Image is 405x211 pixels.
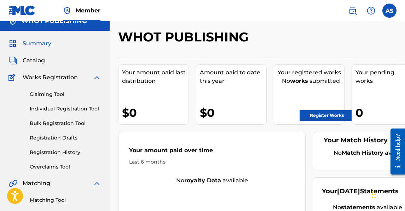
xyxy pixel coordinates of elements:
[23,179,50,188] span: Matching
[118,176,305,185] div: No available
[385,123,405,180] iframe: Resource Center
[8,179,17,188] img: Matching
[322,187,399,196] div: Your Statements
[129,146,295,158] div: Your amount paid over time
[30,91,101,98] a: Claiming Tool
[8,56,17,65] img: Catalog
[8,73,18,82] img: Works Registration
[348,6,357,15] img: search
[23,73,78,82] span: Works Registration
[129,158,295,166] div: Last 6 months
[364,4,378,18] div: Help
[278,68,344,77] div: Your registered works
[341,204,375,211] strong: statements
[370,177,405,211] iframe: Chat Widget
[118,29,252,45] h2: WHOT PUBLISHING
[367,6,375,15] img: help
[346,4,360,18] a: Public Search
[200,68,266,85] div: Amount paid to date this year
[382,4,397,18] div: User Menu
[290,78,308,84] strong: works
[122,68,189,85] div: Your amount paid last distribution
[30,149,101,156] a: Registration History
[278,77,344,85] div: No submitted
[200,105,266,121] div: $0
[342,149,383,156] strong: Match History
[23,56,45,65] span: Catalog
[184,177,221,184] strong: royalty data
[63,6,71,15] img: Top Rightsholder
[30,196,101,204] a: Matching Tool
[337,187,360,195] span: [DATE]
[23,39,51,48] span: Summary
[30,120,101,127] a: Bulk Registration Tool
[30,163,101,171] a: Overclaims Tool
[93,179,101,188] img: expand
[8,39,51,48] a: SummarySummary
[8,39,17,48] img: Summary
[30,134,101,142] a: Registration Drafts
[8,5,36,16] img: MLC Logo
[8,56,45,65] a: CatalogCatalog
[300,110,354,121] a: Register Works
[30,105,101,113] a: Individual Registration Tool
[122,105,189,121] div: $0
[76,6,100,15] span: Member
[93,73,101,82] img: expand
[372,184,376,205] div: Drag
